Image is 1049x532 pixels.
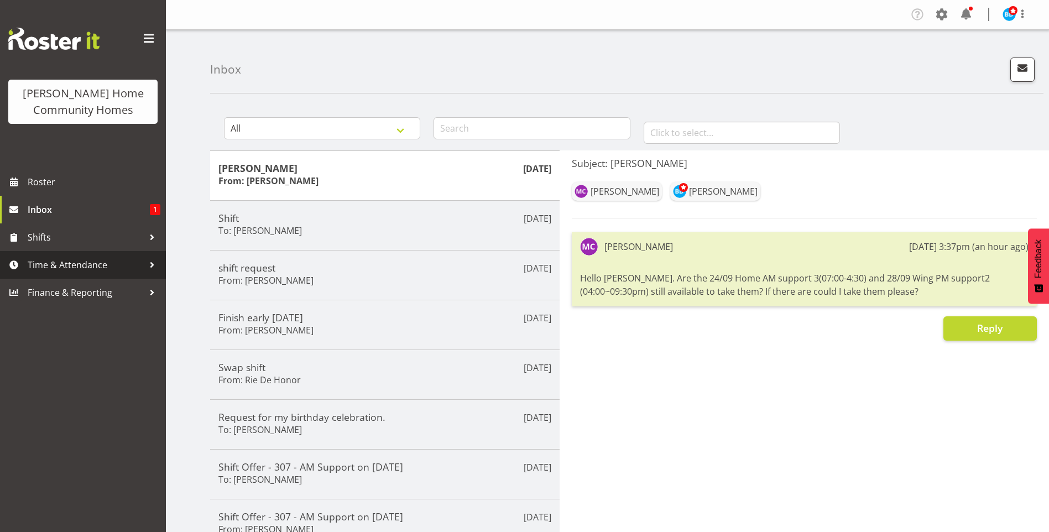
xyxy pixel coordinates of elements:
[218,225,302,236] h6: To: [PERSON_NAME]
[1028,228,1049,304] button: Feedback - Show survey
[689,185,758,198] div: [PERSON_NAME]
[524,510,551,524] p: [DATE]
[28,201,150,218] span: Inbox
[524,212,551,225] p: [DATE]
[977,321,1003,335] span: Reply
[28,229,144,246] span: Shifts
[673,185,686,198] img: barbara-dunlop8515.jpg
[644,122,840,144] input: Click to select...
[580,269,1029,301] div: Hello [PERSON_NAME]. Are the 24/09 Home AM support 3(07:00-4:30) and 28/09 Wing PM support2 (04:0...
[524,361,551,374] p: [DATE]
[575,185,588,198] img: miyoung-chung11631.jpg
[580,238,598,255] img: miyoung-chung11631.jpg
[218,262,551,274] h5: shift request
[218,325,314,336] h6: From: [PERSON_NAME]
[28,284,144,301] span: Finance & Reporting
[218,162,551,174] h5: [PERSON_NAME]
[434,117,630,139] input: Search
[218,374,301,385] h6: From: Rie De Honor
[218,275,314,286] h6: From: [PERSON_NAME]
[524,411,551,424] p: [DATE]
[909,240,1029,253] div: [DATE] 3:37pm (an hour ago)
[943,316,1037,341] button: Reply
[28,174,160,190] span: Roster
[218,175,319,186] h6: From: [PERSON_NAME]
[218,474,302,485] h6: To: [PERSON_NAME]
[218,411,551,423] h5: Request for my birthday celebration.
[218,510,551,523] h5: Shift Offer - 307 - AM Support on [DATE]
[604,240,673,253] div: [PERSON_NAME]
[1034,239,1043,278] span: Feedback
[572,157,1037,169] h5: Subject: [PERSON_NAME]
[218,212,551,224] h5: Shift
[523,162,551,175] p: [DATE]
[28,257,144,273] span: Time & Attendance
[1003,8,1016,21] img: barbara-dunlop8515.jpg
[19,85,147,118] div: [PERSON_NAME] Home Community Homes
[8,28,100,50] img: Rosterit website logo
[218,361,551,373] h5: Swap shift
[218,461,551,473] h5: Shift Offer - 307 - AM Support on [DATE]
[150,204,160,215] span: 1
[524,311,551,325] p: [DATE]
[591,185,659,198] div: [PERSON_NAME]
[524,461,551,474] p: [DATE]
[218,424,302,435] h6: To: [PERSON_NAME]
[218,311,551,324] h5: Finish early [DATE]
[210,63,241,76] h4: Inbox
[524,262,551,275] p: [DATE]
